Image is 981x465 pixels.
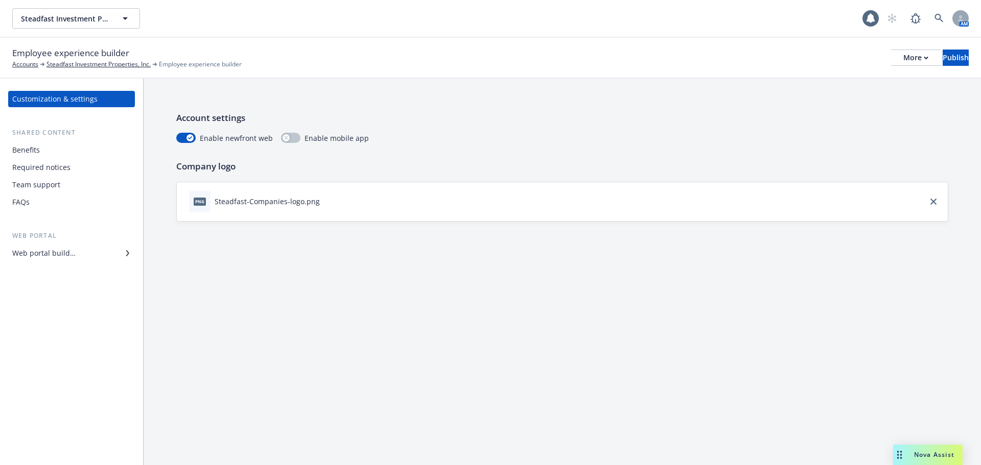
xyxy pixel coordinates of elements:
[12,194,30,210] div: FAQs
[12,159,71,176] div: Required notices
[893,445,963,465] button: Nova Assist
[905,8,926,29] a: Report a Bug
[12,245,76,261] div: Web portal builder
[893,445,906,465] div: Drag to move
[194,198,206,205] span: png
[8,231,135,241] div: Web portal
[12,46,129,60] span: Employee experience builder
[8,245,135,261] a: Web portal builder
[927,195,940,208] a: close
[943,50,969,66] button: Publish
[46,60,151,69] a: Steadfast Investment Properties, Inc.
[176,111,948,125] p: Account settings
[12,142,40,158] div: Benefits
[159,60,242,69] span: Employee experience builder
[914,450,954,459] span: Nova Assist
[215,196,320,207] div: Steadfast-Companies-logo.png
[305,133,369,143] span: Enable mobile app
[21,13,109,24] span: Steadfast Investment Properties, Inc.
[8,142,135,158] a: Benefits
[8,177,135,193] a: Team support
[882,8,902,29] a: Start snowing
[903,50,928,65] div: More
[8,194,135,210] a: FAQs
[12,60,38,69] a: Accounts
[12,91,98,107] div: Customization & settings
[8,159,135,176] a: Required notices
[12,177,60,193] div: Team support
[200,133,273,143] span: Enable newfront web
[943,50,969,65] div: Publish
[929,8,949,29] a: Search
[8,91,135,107] a: Customization & settings
[176,160,948,173] p: Company logo
[891,50,941,66] button: More
[8,128,135,138] div: Shared content
[12,8,140,29] button: Steadfast Investment Properties, Inc.
[324,196,332,207] button: download file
